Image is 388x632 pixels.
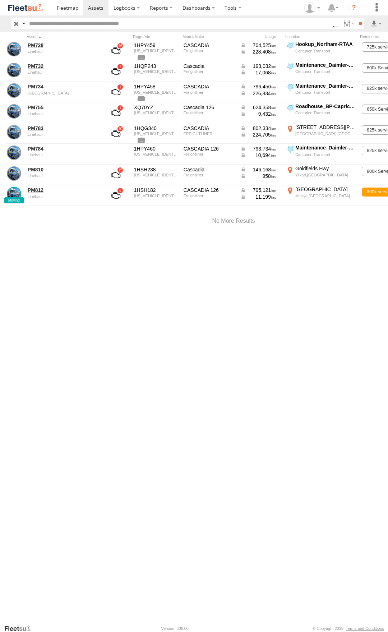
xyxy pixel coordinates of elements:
div: 1FVJHYD14NLNB4406 [134,152,179,156]
div: 1HSH182 [134,187,179,193]
label: Search Filter Options [341,18,356,29]
a: View Asset with Fault/s [102,187,129,204]
label: Click to View Current Location [285,186,357,206]
label: Click to View Current Location [285,124,357,143]
div: Data from Vehicle CANbus [240,194,276,200]
div: Maintenance_Daimler-Trucks-[GEOGRAPHIC_DATA] [295,83,356,89]
div: Data from Vehicle CANbus [240,90,276,97]
div: 1FVJHYD1XNLNB4426 [134,132,179,136]
i: ? [348,2,360,14]
div: CASCADIA [184,42,235,49]
label: Click to View Current Location [285,144,357,164]
div: Cascadia [184,63,235,69]
a: View Asset Details [7,146,21,160]
div: Version: 306.00 [161,626,189,631]
div: 1FVJHYD15NLNJ1938 [134,194,179,198]
a: PM783 [28,125,97,132]
label: Click to View Current Location [285,41,357,60]
label: Search Query [21,18,27,29]
div: undefined [28,194,97,199]
label: Click to View Current Location [285,83,357,102]
div: Maintenance_Daimler-Trucks-[GEOGRAPHIC_DATA] [295,144,356,151]
div: undefined [28,174,97,178]
div: Data from Vehicle CANbus [240,132,276,138]
div: © Copyright 2025 - [313,626,384,631]
div: Centurion Transport [295,49,356,54]
div: 1FVJHYD13NLNN4934 [134,111,179,115]
div: Centurion Transport [295,152,356,157]
div: Data from Vehicle CANbus [240,146,276,152]
div: Freightliner [184,194,235,198]
div: undefined [28,49,97,54]
div: undefined [28,91,97,95]
div: Data from Vehicle CANbus [240,104,276,111]
div: Hookup_Northam-RTAA [295,41,356,47]
div: CASCADIA 126 [184,146,235,152]
a: View Asset with Fault/s [102,83,129,101]
div: Data from Vehicle CANbus [240,42,276,49]
span: View Asset Details to show all tags [138,138,145,143]
div: undefined [28,132,97,137]
div: 1HSH238 [134,166,179,173]
a: PM734 [28,83,97,90]
a: View Asset Details [7,104,21,119]
a: View Asset with Fault/s [102,42,129,59]
div: undefined [28,70,97,74]
a: View Asset with Fault/s [102,63,129,80]
a: PM732 [28,63,97,69]
div: 1HQG340 [134,125,179,132]
div: Nathan Hislop [302,3,323,13]
div: Centurion Transport [295,90,356,95]
div: Usage [239,34,282,39]
div: Cascadia 126 [184,104,235,111]
div: Freightliner [184,49,235,53]
img: fleetsu-logo-horizontal.svg [7,3,45,13]
div: [GEOGRAPHIC_DATA],[GEOGRAPHIC_DATA] [295,131,356,136]
a: PM755 [28,104,97,111]
div: Freightliner [184,90,235,94]
div: 1HPY460 [134,146,179,152]
div: Freightliner [184,173,235,177]
div: Yilkari,[GEOGRAPHIC_DATA] [295,172,356,177]
a: View Asset Details [7,63,21,77]
a: PM784 [28,146,97,152]
div: Click to Sort [27,34,98,39]
label: Click to View Current Location [285,165,357,185]
a: View Asset Details [7,83,21,98]
div: 1FVJHYD10NLNB4452 [134,90,179,94]
a: View Asset with Fault/s [102,125,129,142]
div: Minilya,[GEOGRAPHIC_DATA] [295,193,356,198]
span: View Asset Details to show all tags [138,55,145,60]
div: Data from Vehicle CANbus [240,125,276,132]
div: Data from Vehicle CANbus [240,83,276,90]
div: Centurion Transport [295,110,356,115]
div: Data from Vehicle CANbus [240,49,276,55]
div: Cascadia [184,166,235,173]
div: Data from Vehicle CANbus [240,69,276,76]
div: Freightliner [184,111,235,115]
label: Click to View Current Location [285,103,357,123]
div: FREIGHTLINER [184,132,235,136]
a: View Asset Details [7,166,21,181]
label: Click to View Current Location [285,62,357,81]
div: Goldfields Hwy [295,165,356,172]
a: Visit our Website [4,625,37,632]
div: [STREET_ADDRESS][PERSON_NAME] [295,124,356,130]
div: Data from Vehicle CANbus [240,152,276,158]
label: Export results as... [370,18,382,29]
div: 1FVJHYD15NLNB4432 [134,49,179,53]
div: 1HPY459 [134,42,179,49]
div: CASCADIA 126 [184,187,235,193]
div: Data from Vehicle CANbus [240,63,276,69]
div: [GEOGRAPHIC_DATA] [295,186,356,193]
div: 1HQP243 [134,63,179,69]
div: XQ70YZ [134,104,179,111]
div: 1FVJHYD19NLNB4448 [134,69,179,74]
div: CASCADIA [184,125,235,132]
div: Freightliner [184,152,235,156]
div: Roadhouse_BP-Capricorn [295,103,356,110]
div: undefined [28,153,97,157]
div: Rego./Vin [133,34,180,39]
a: View Asset with Fault/s [102,166,129,184]
div: Data from Vehicle CANbus [240,187,276,193]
